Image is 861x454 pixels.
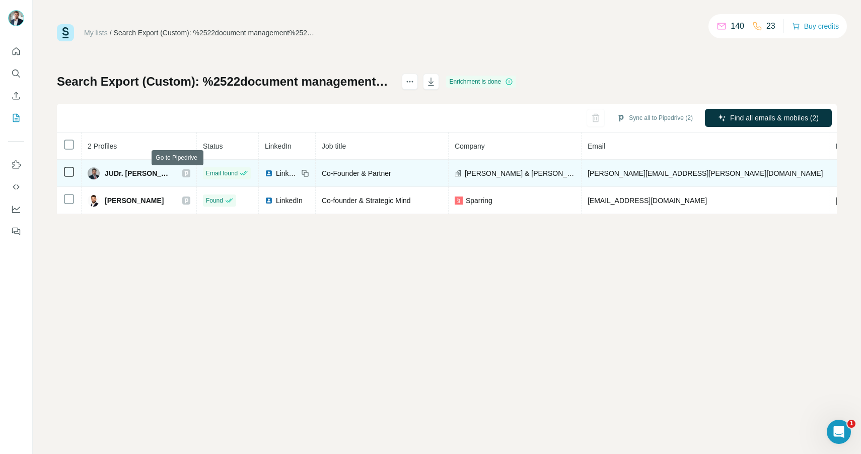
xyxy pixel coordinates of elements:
span: 2 Profiles [88,142,117,150]
button: Use Surfe API [8,178,24,196]
p: 140 [731,20,744,32]
p: 23 [766,20,775,32]
button: Feedback [8,222,24,240]
li: / [110,28,112,38]
img: Avatar [8,10,24,26]
button: Sync all to Pipedrive (2) [610,110,700,125]
span: LinkedIn [276,168,298,178]
span: LinkedIn [276,196,303,206]
span: 1 [847,420,855,428]
span: [PERSON_NAME][EMAIL_ADDRESS][PERSON_NAME][DOMAIN_NAME] [588,169,823,177]
span: JUDr. [PERSON_NAME] [105,168,172,178]
span: Email [588,142,605,150]
span: Status [203,142,223,150]
span: Co-Founder & Partner [322,169,391,177]
img: Avatar [88,167,100,179]
span: Mobile [835,142,856,150]
span: Co-founder & Strategic Mind [322,197,411,205]
span: Company [455,142,485,150]
button: My lists [8,109,24,127]
a: My lists [84,29,108,37]
button: Search [8,64,24,83]
img: LinkedIn logo [265,169,273,177]
button: Dashboard [8,200,24,218]
button: Enrich CSV [8,87,24,105]
button: Find all emails & mobiles (2) [705,109,832,127]
img: Avatar [88,194,100,207]
button: Quick start [8,42,24,60]
span: Job title [322,142,346,150]
img: Surfe Logo [57,24,74,41]
span: Email found [206,169,238,178]
button: actions [402,74,418,90]
span: Found [206,196,223,205]
div: Enrichment is done [446,76,516,88]
span: Sparring [466,196,492,206]
span: [PERSON_NAME] [105,196,164,206]
span: Find all emails & mobiles (2) [730,113,819,123]
span: [PERSON_NAME] & [PERSON_NAME] [465,168,575,178]
button: Use Surfe on LinkedIn [8,156,24,174]
span: [EMAIL_ADDRESS][DOMAIN_NAME] [588,197,707,205]
img: LinkedIn logo [265,197,273,205]
img: company-logo [455,197,463,205]
div: Search Export (Custom): %2522document management%2522 OR %2522legal document management%2522 OR D... [114,28,315,38]
button: Buy credits [792,19,839,33]
h1: Search Export (Custom): %2522document management%2522 OR %2522legal document management%2522 OR D... [57,74,393,90]
iframe: Intercom live chat [827,420,851,444]
span: LinkedIn [265,142,292,150]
